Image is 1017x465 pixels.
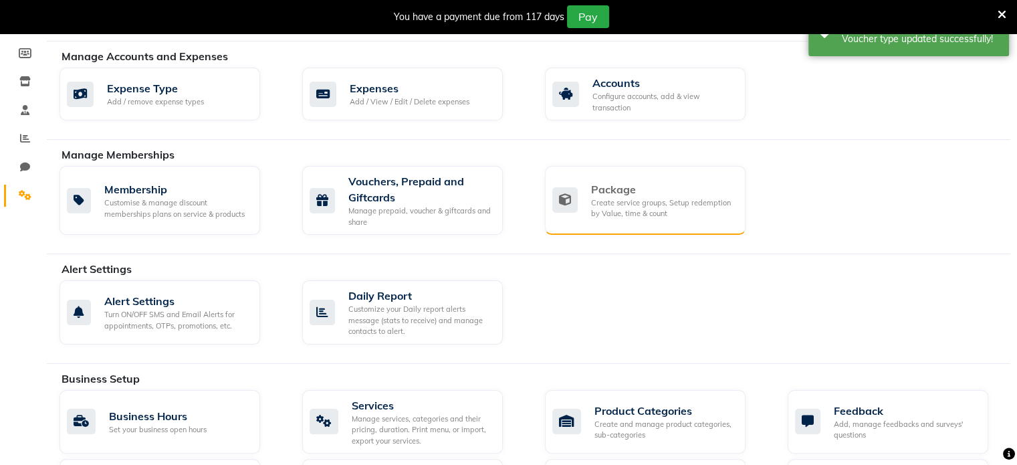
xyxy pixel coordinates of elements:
[567,5,609,28] button: Pay
[302,68,525,120] a: ExpensesAdd / View / Edit / Delete expenses
[348,205,492,227] div: Manage prepaid, voucher & giftcards and share
[350,96,469,108] div: Add / View / Edit / Delete expenses
[107,80,204,96] div: Expense Type
[394,10,564,24] div: You have a payment due from 117 days
[594,419,735,441] div: Create and manage product categories, sub-categories
[545,166,768,235] a: PackageCreate service groups, Setup redemption by Value, time & count
[348,288,492,304] div: Daily Report
[591,181,735,197] div: Package
[592,75,735,91] div: Accounts
[348,304,492,337] div: Customize your Daily report alerts message (stats to receive) and manage contacts to alert.
[350,80,469,96] div: Expenses
[60,390,282,454] a: Business HoursSet your business open hours
[60,280,282,345] a: Alert SettingsTurn ON/OFF SMS and Email Alerts for appointments, OTPs, promotions, etc.
[591,197,735,219] div: Create service groups, Setup redemption by Value, time & count
[302,166,525,235] a: Vouchers, Prepaid and GiftcardsManage prepaid, voucher & giftcards and share
[104,309,249,331] div: Turn ON/OFF SMS and Email Alerts for appointments, OTPs, promotions, etc.
[302,280,525,345] a: Daily ReportCustomize your Daily report alerts message (stats to receive) and manage contacts to ...
[545,390,768,454] a: Product CategoriesCreate and manage product categories, sub-categories
[107,96,204,108] div: Add / remove expense types
[842,32,999,46] div: Voucher type updated successfully!
[834,419,978,441] div: Add, manage feedbacks and surveys' questions
[834,403,978,419] div: Feedback
[60,166,282,235] a: MembershipCustomise & manage discount memberships plans on service & products
[352,413,492,447] div: Manage services, categories and their pricing, duration. Print menu, or import, export your servi...
[104,293,249,309] div: Alert Settings
[109,408,207,424] div: Business Hours
[302,390,525,454] a: ServicesManage services, categories and their pricing, duration. Print menu, or import, export yo...
[348,173,492,205] div: Vouchers, Prepaid and Giftcards
[352,397,492,413] div: Services
[109,424,207,436] div: Set your business open hours
[545,68,768,120] a: AccountsConfigure accounts, add & view transaction
[60,68,282,120] a: Expense TypeAdd / remove expense types
[788,390,1010,454] a: FeedbackAdd, manage feedbacks and surveys' questions
[594,403,735,419] div: Product Categories
[104,197,249,219] div: Customise & manage discount memberships plans on service & products
[592,91,735,113] div: Configure accounts, add & view transaction
[104,181,249,197] div: Membership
